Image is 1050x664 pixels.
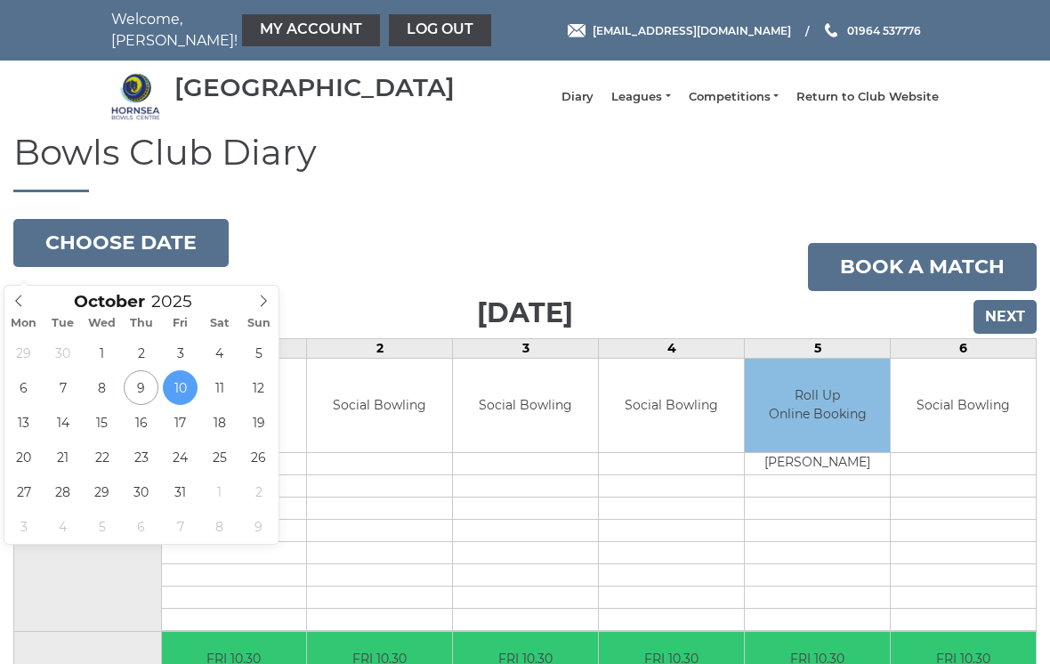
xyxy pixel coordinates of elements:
span: October 8, 2025 [85,370,119,405]
span: October 15, 2025 [85,405,119,440]
span: October 12, 2025 [241,370,276,405]
span: November 6, 2025 [124,509,158,544]
span: September 30, 2025 [45,336,80,370]
a: Phone us 01964 537776 [822,22,921,39]
span: October 27, 2025 [6,474,41,509]
span: October 1, 2025 [85,336,119,370]
span: October 28, 2025 [45,474,80,509]
td: Social Bowling [599,359,744,452]
span: November 1, 2025 [202,474,237,509]
span: Tue [44,318,83,329]
span: October 7, 2025 [45,370,80,405]
span: October 24, 2025 [163,440,198,474]
span: Wed [83,318,122,329]
span: November 7, 2025 [163,509,198,544]
span: November 2, 2025 [241,474,276,509]
span: 01964 537776 [847,23,921,36]
span: October 22, 2025 [85,440,119,474]
span: November 5, 2025 [85,509,119,544]
span: October 23, 2025 [124,440,158,474]
a: Email [EMAIL_ADDRESS][DOMAIN_NAME] [568,22,791,39]
span: October 19, 2025 [241,405,276,440]
input: Next [973,300,1037,334]
h1: Bowls Club Diary [13,133,1037,192]
a: Diary [561,89,594,105]
img: Phone us [825,23,837,37]
span: October 2, 2025 [124,336,158,370]
a: Log out [389,14,491,46]
button: Choose date [13,219,229,267]
td: [PERSON_NAME] [745,452,890,474]
span: October 13, 2025 [6,405,41,440]
td: Social Bowling [891,359,1036,452]
a: Return to Club Website [796,89,939,105]
input: Scroll to increment [145,291,214,312]
span: Sat [200,318,239,329]
td: 6 [891,339,1037,359]
span: October 30, 2025 [124,474,158,509]
span: September 29, 2025 [6,336,41,370]
span: October 4, 2025 [202,336,237,370]
td: Roll Up Online Booking [745,359,890,452]
td: Social Bowling [307,359,452,452]
span: Mon [4,318,44,329]
a: Book a match [808,243,1037,291]
img: Email [568,24,586,37]
span: Sun [239,318,279,329]
span: October 6, 2025 [6,370,41,405]
span: October 26, 2025 [241,440,276,474]
span: October 9, 2025 [124,370,158,405]
span: October 5, 2025 [241,336,276,370]
a: My Account [242,14,380,46]
span: [EMAIL_ADDRESS][DOMAIN_NAME] [593,23,791,36]
span: November 9, 2025 [241,509,276,544]
a: Competitions [689,89,779,105]
span: Scroll to increment [74,294,145,311]
td: 4 [599,339,745,359]
span: November 8, 2025 [202,509,237,544]
div: [GEOGRAPHIC_DATA] [174,74,455,101]
span: November 4, 2025 [45,509,80,544]
span: October 16, 2025 [124,405,158,440]
span: October 17, 2025 [163,405,198,440]
td: 3 [453,339,599,359]
span: November 3, 2025 [6,509,41,544]
span: October 3, 2025 [163,336,198,370]
span: Thu [122,318,161,329]
td: 2 [307,339,453,359]
span: October 25, 2025 [202,440,237,474]
a: Leagues [611,89,670,105]
td: Social Bowling [453,359,598,452]
span: October 29, 2025 [85,474,119,509]
span: Fri [161,318,200,329]
span: October 11, 2025 [202,370,237,405]
span: October 21, 2025 [45,440,80,474]
span: October 31, 2025 [163,474,198,509]
span: October 20, 2025 [6,440,41,474]
img: Hornsea Bowls Centre [111,72,160,121]
td: 5 [745,339,891,359]
span: October 18, 2025 [202,405,237,440]
nav: Welcome, [PERSON_NAME]! [111,9,440,52]
span: October 14, 2025 [45,405,80,440]
span: October 10, 2025 [163,370,198,405]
